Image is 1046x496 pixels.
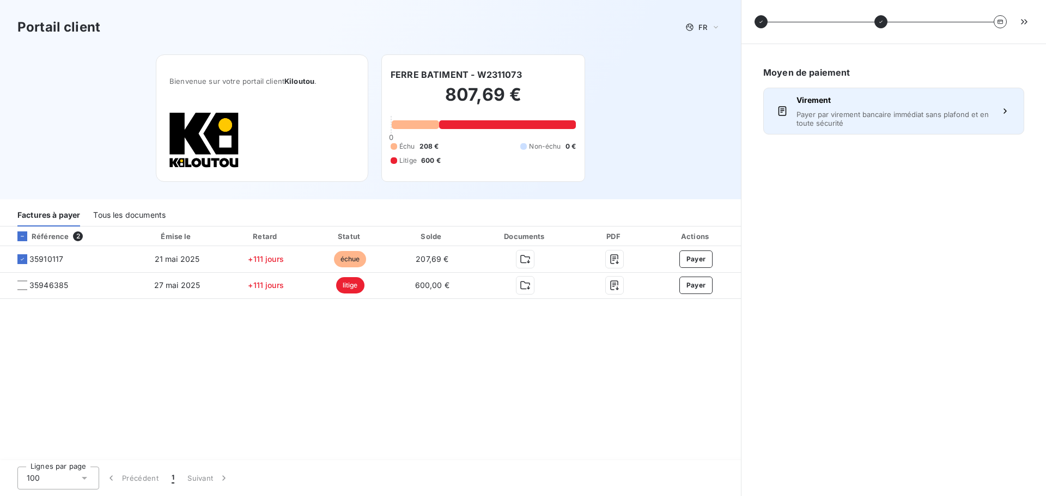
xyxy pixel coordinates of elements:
[181,467,236,489] button: Suivant
[419,142,439,151] span: 208 €
[796,110,991,127] span: Payer par virement bancaire immédiat sans plafond et en toute sécurité
[763,66,1024,79] h6: Moyen de paiement
[311,231,390,242] div: Statut
[421,156,441,166] span: 600 €
[580,231,649,242] div: PDF
[29,254,63,265] span: 35910117
[165,467,181,489] button: 1
[399,156,417,166] span: Litige
[399,142,415,151] span: Échu
[336,277,364,293] span: litige
[226,231,306,242] div: Retard
[389,133,393,142] span: 0
[565,142,576,151] span: 0 €
[29,280,68,291] span: 35946385
[248,280,284,290] span: +111 jours
[155,254,200,264] span: 21 mai 2025
[415,280,449,290] span: 600,00 €
[796,95,991,106] span: Virement
[679,277,713,294] button: Payer
[679,250,713,268] button: Payer
[653,231,739,242] div: Actions
[698,23,707,32] span: FR
[27,473,40,483] span: 100
[284,77,314,85] span: Kiloutou
[172,473,174,483] span: 1
[9,231,69,241] div: Référence
[73,231,83,241] span: 2
[394,231,471,242] div: Solde
[248,254,284,264] span: +111 jours
[529,142,561,151] span: Non-échu
[99,467,165,489] button: Précédent
[169,77,355,85] span: Bienvenue sur votre portail client .
[17,17,100,37] h3: Portail client
[416,254,448,264] span: 207,69 €
[391,84,576,117] h2: 807,69 €
[133,231,221,242] div: Émise le
[169,112,239,168] img: Company logo
[334,251,367,267] span: échue
[391,68,522,81] h6: FERRE BATIMENT - W2311073
[154,280,200,290] span: 27 mai 2025
[17,204,80,226] div: Factures à payer
[475,231,576,242] div: Documents
[93,204,166,226] div: Tous les documents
